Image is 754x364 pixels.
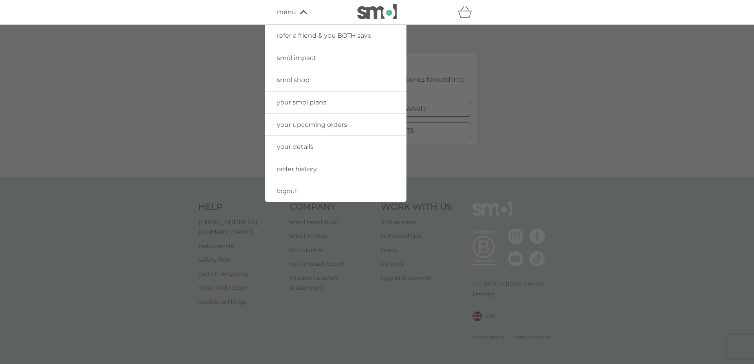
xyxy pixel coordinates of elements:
[277,7,296,17] span: menu
[277,76,309,84] span: smol shop
[277,143,313,150] span: your details
[265,25,406,47] a: refer a friend & you BOTH save
[265,136,406,158] a: your details
[277,32,372,39] span: refer a friend & you BOTH save
[265,114,406,136] a: your upcoming orders
[277,54,316,62] span: smol impact
[277,187,298,195] span: logout
[265,47,406,69] a: smol impact
[357,4,397,19] img: smol
[277,165,317,173] span: order history
[265,69,406,91] a: smol shop
[277,99,326,106] span: your smol plans
[265,158,406,180] a: order history
[265,180,406,202] a: logout
[277,121,347,128] span: your upcoming orders
[265,91,406,113] a: your smol plans
[458,4,477,20] div: basket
